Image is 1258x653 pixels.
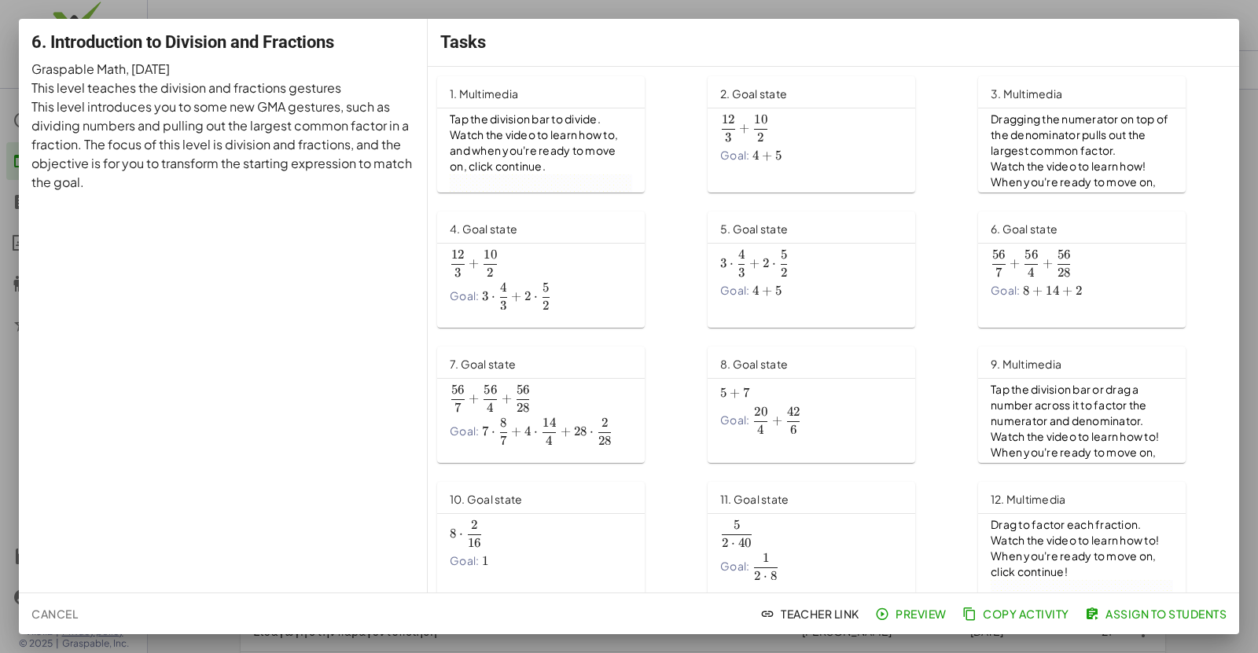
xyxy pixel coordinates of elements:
span: ​ [752,520,753,537]
span: 5 [543,280,549,295]
span: Copy Activity [966,607,1069,621]
span: Tap the division bar or drag a number across it to factor the numerator and denominator. [991,382,1149,427]
span: Dragging the numerator on top of the denominator pulls out the largest common factor. [991,112,1170,157]
span: 4 [524,424,531,439]
span: 6 [790,422,796,438]
span: + [469,255,479,271]
span: 2 [543,298,549,314]
span: ​ [556,418,557,435]
a: 6. Goal stateGoal: [978,211,1230,328]
span: ​ [497,250,498,267]
span: 2. Goal state [720,86,787,101]
img: 8560968faf7a6de2e71cb3c42cb923a1f0aeb041208696aa24b0d2f7d2e77e4e.gif [450,174,632,294]
span: 4 [500,280,506,295]
button: Preview [872,600,953,628]
span: 2 [601,415,608,431]
span: 10 [754,112,767,127]
span: 1. Multimedia [450,86,518,101]
span: 28 [517,400,530,416]
a: 1. MultimediaTap the division bar to divide. Watch the video to learn how to, and when you're rea... [437,76,689,193]
span: + [739,120,749,136]
span: ⋅ [491,288,495,304]
span: Cancel [31,607,78,621]
span: 7 [995,265,1002,281]
span: 2 [781,265,787,281]
span: ​ [611,418,612,435]
span: 1 [482,553,488,569]
span: Teacher Link [763,607,859,621]
span: Preview [878,607,947,621]
span: 5. Goal state [720,222,788,236]
span: 4. Goal state [450,222,517,236]
span: 4 [752,283,759,299]
span: ​ [550,283,551,300]
span: 56 [484,382,497,398]
p: This level introduces you to some new GMA gestures, such as dividing numbers and pulling out the ... [31,97,415,192]
span: 11. Goal state [720,492,789,506]
button: Copy Activity [959,600,1076,628]
span: 8 [1023,283,1029,299]
button: Cancel [25,600,84,628]
span: 28 [1058,265,1071,281]
a: 4. Goal stateGoal: [437,211,689,328]
span: + [469,391,479,406]
span: Tap the division bar to divide. Watch the video to learn how to, and when you're ready to move on... [450,112,620,173]
span: 6. Introduction to Division and Fractions [31,32,334,52]
span: + [511,424,521,439]
span: 6. Goal state [991,222,1058,236]
span: Goal: [720,283,749,299]
span: + [762,283,772,299]
span: ​ [465,250,466,267]
span: ​ [800,407,801,424]
span: Goal: [720,407,749,434]
span: 9. Multimedia [991,357,1061,371]
span: 7 [743,385,749,401]
span: ​ [1038,250,1039,267]
span: 7 [454,400,461,416]
span: 10 [484,247,497,262]
span: ​ [481,520,483,537]
span: 7 [500,433,506,449]
span: 16 [468,535,481,551]
span: ⋅ [459,526,463,541]
span: + [511,288,521,304]
span: 3 [725,130,731,145]
a: 2. Goal stateGoal: [708,76,959,193]
span: ⋅ [491,424,495,439]
span: + [561,424,571,439]
a: 10. Goal stateGoal: [437,482,689,598]
span: 2 [487,265,493,281]
span: + [1062,283,1072,299]
span: Goal: [450,418,479,445]
a: 5. Goal stateGoal: [708,211,959,328]
span: 5 [775,283,782,299]
span: 3. Multimedia [991,86,1062,101]
a: 3. MultimediaDragging the numerator on top of the denominator pulls out the largest common factor... [978,76,1230,193]
span: 4 [757,422,763,438]
span: 10. Goal state [450,492,523,506]
span: ​ [735,115,737,132]
span: Goal: [720,553,749,580]
span: ​ [507,418,509,435]
div: Tasks [428,19,1239,66]
span: 2 [722,535,728,551]
span: 8 [450,526,456,541]
span: ​ [787,250,789,267]
span: + [1010,255,1020,271]
span: ⋅ [731,535,735,551]
p: This level teaches the division and fractions gestures [31,79,415,97]
span: 3 [454,265,461,281]
span: ​ [745,250,746,267]
span: ​ [778,553,779,570]
span: 2 [524,288,531,304]
span: 12 [451,247,465,262]
span: , [DATE] [126,61,170,77]
span: 2 [471,517,477,533]
span: ​ [1006,250,1007,267]
span: ⋅ [534,424,538,439]
span: Assign to Students [1088,607,1227,621]
span: 2 [763,255,769,271]
span: ⋅ [590,424,594,439]
span: 3 [720,255,726,271]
